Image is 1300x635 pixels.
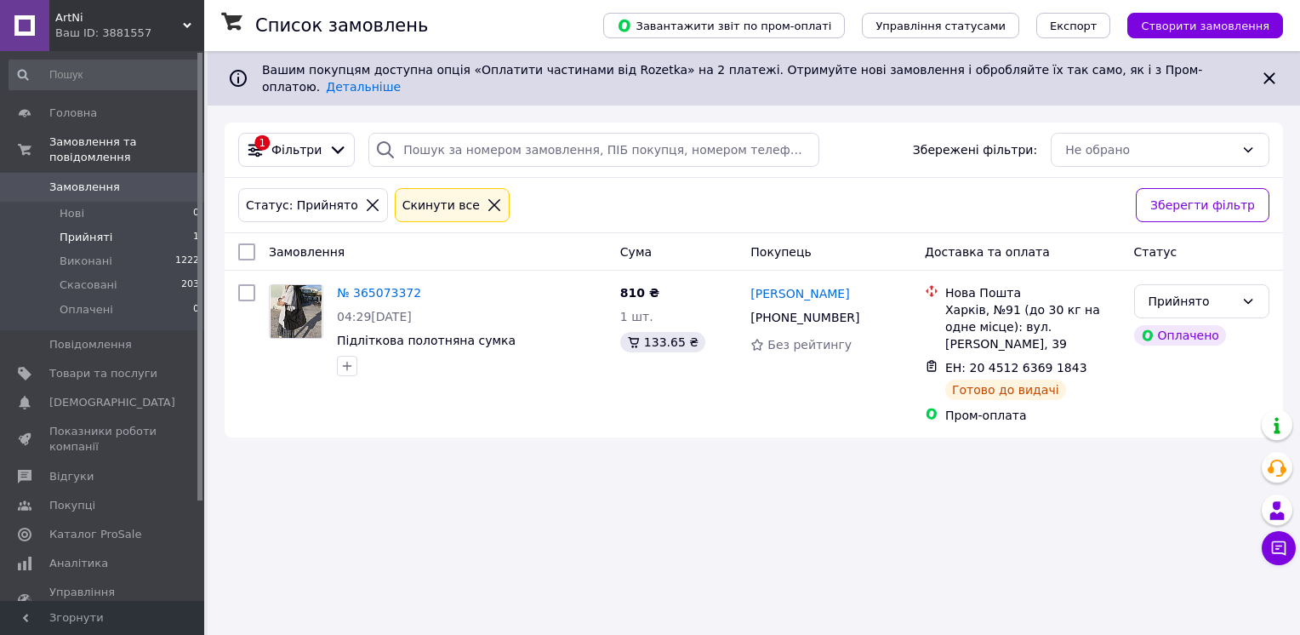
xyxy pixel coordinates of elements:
[193,302,199,317] span: 0
[1149,292,1234,311] div: Прийнято
[55,26,204,41] div: Ваш ID: 3881557
[1136,188,1269,222] button: Зберегти фільтр
[181,277,199,293] span: 203
[60,302,113,317] span: Оплачені
[945,361,1087,375] span: ЕН: 20 4512 6369 1843
[49,395,175,410] span: [DEMOGRAPHIC_DATA]
[49,366,157,381] span: Товари та послуги
[49,106,97,121] span: Головна
[49,585,157,615] span: Управління сайтом
[750,285,849,302] a: [PERSON_NAME]
[60,277,117,293] span: Скасовані
[1110,18,1283,31] a: Створити замовлення
[1150,196,1255,215] span: Зберегти фільтр
[1134,325,1226,346] div: Оплачено
[617,18,831,33] span: Завантажити звіт по пром-оплаті
[1262,531,1296,565] button: Чат з покупцем
[242,196,362,215] div: Статус: Прийнято
[60,254,112,269] span: Виконані
[262,63,1202,94] span: Вашим покупцям доступна опція «Оплатити частинами від Rozetka» на 2 платежі. Отримуйте нові замов...
[55,10,183,26] span: ArtNi
[337,310,412,323] span: 04:29[DATE]
[603,13,845,38] button: Завантажити звіт по пром-оплаті
[337,286,421,300] a: № 365073372
[49,556,108,571] span: Аналітика
[945,380,1066,400] div: Готово до видачі
[945,284,1120,301] div: Нова Пошта
[620,332,705,352] div: 133.65 ₴
[326,80,401,94] a: Детальніше
[747,306,863,329] div: [PHONE_NUMBER]
[1065,140,1234,159] div: Не обрано
[925,245,1050,259] span: Доставка та оплата
[399,196,483,215] div: Cкинути все
[49,469,94,484] span: Відгуки
[193,206,199,221] span: 0
[1050,20,1098,32] span: Експорт
[175,254,199,269] span: 1222
[271,285,322,338] img: Фото товару
[49,424,157,455] span: Показники роботи компанії
[271,141,322,158] span: Фільтри
[620,310,653,323] span: 1 шт.
[269,245,345,259] span: Замовлення
[862,13,1019,38] button: Управління статусами
[337,334,516,347] a: Підліткова полотняна сумка
[269,284,323,339] a: Фото товару
[60,206,84,221] span: Нові
[913,141,1037,158] span: Збережені фільтри:
[193,230,199,245] span: 1
[875,20,1006,32] span: Управління статусами
[255,15,428,36] h1: Список замовлень
[945,301,1120,352] div: Харків, №91 (до 30 кг на одне місце): вул. [PERSON_NAME], 39
[620,245,652,259] span: Cума
[1134,245,1177,259] span: Статус
[49,180,120,195] span: Замовлення
[49,134,204,165] span: Замовлення та повідомлення
[750,245,811,259] span: Покупець
[49,527,141,542] span: Каталог ProSale
[49,498,95,513] span: Покупці
[1036,13,1111,38] button: Експорт
[945,407,1120,424] div: Пром-оплата
[1127,13,1283,38] button: Створити замовлення
[1141,20,1269,32] span: Створити замовлення
[60,230,112,245] span: Прийняті
[620,286,659,300] span: 810 ₴
[49,337,132,352] span: Повідомлення
[767,338,852,352] span: Без рейтингу
[9,60,201,90] input: Пошук
[368,133,819,167] input: Пошук за номером замовлення, ПІБ покупця, номером телефону, Email, номером накладної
